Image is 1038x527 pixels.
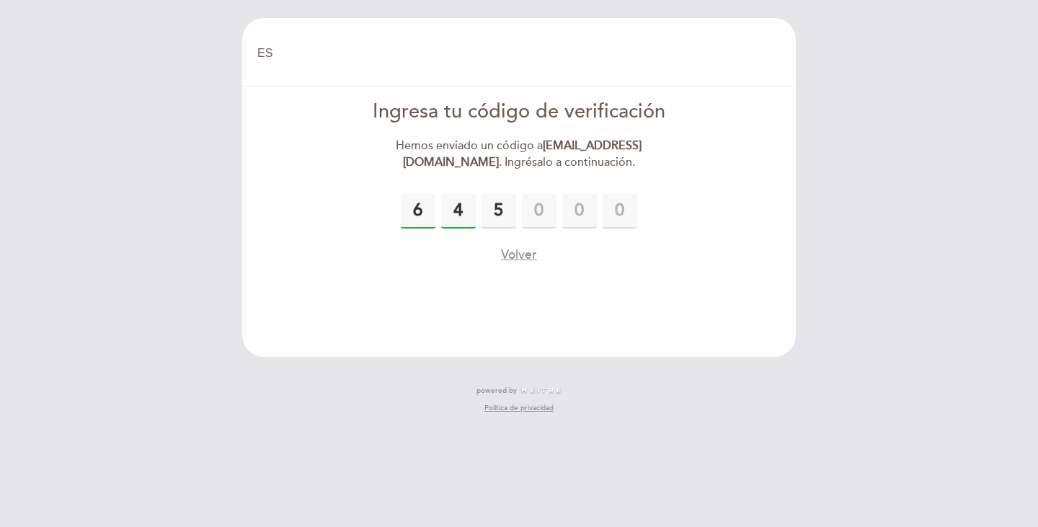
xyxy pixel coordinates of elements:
[401,194,435,229] input: 0
[476,386,517,396] span: powered by
[603,194,637,229] input: 0
[522,194,556,229] input: 0
[520,387,562,394] img: MEITRE
[484,403,554,413] a: Política de privacidad
[476,386,562,396] a: powered by
[354,98,685,126] div: Ingresa tu código de verificación
[562,194,597,229] input: 0
[441,194,476,229] input: 0
[354,138,685,171] div: Hemos enviado un código a . Ingrésalo a continuación.
[482,194,516,229] input: 0
[501,246,537,264] button: Volver
[403,138,642,169] strong: [EMAIL_ADDRESS][DOMAIN_NAME]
